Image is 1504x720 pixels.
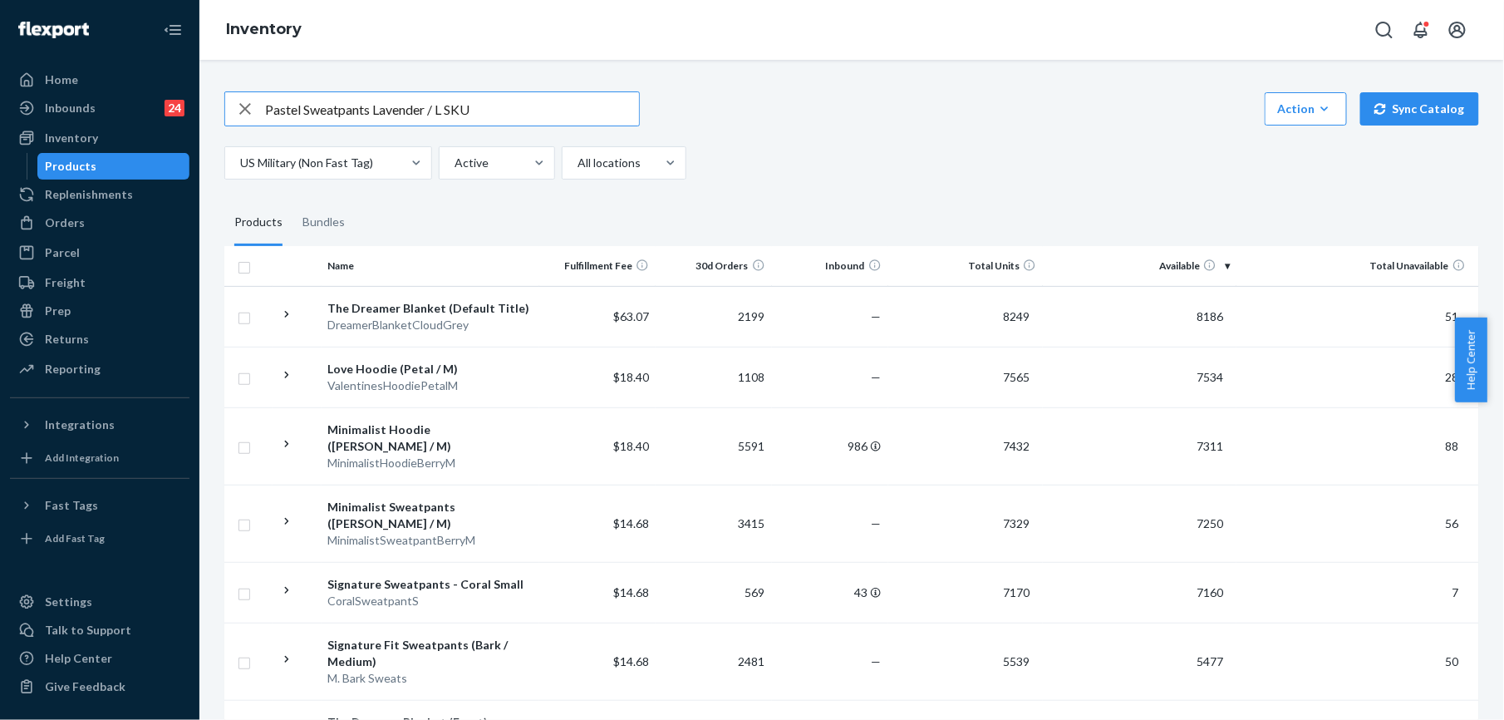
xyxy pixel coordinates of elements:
[328,377,533,394] div: ValentinesHoodiePetalM
[18,22,89,38] img: Flexport logo
[1360,92,1479,126] button: Sync Catalog
[10,239,189,266] a: Parcel
[1265,92,1347,126] button: Action
[1439,370,1466,384] span: 28
[1439,516,1466,530] span: 56
[45,497,98,514] div: Fast Tags
[46,158,97,175] div: Products
[45,451,119,465] div: Add Integration
[656,246,772,286] th: 30d Orders
[1368,13,1401,47] button: Open Search Box
[45,531,105,545] div: Add Fast Tag
[45,244,80,261] div: Parcel
[1439,309,1466,323] span: 51
[576,155,578,171] input: All locations
[772,562,888,623] td: 43
[1190,516,1230,530] span: 7250
[1441,13,1474,47] button: Open account menu
[328,361,533,377] div: Love Hoodie (Petal / M)
[45,303,71,319] div: Prep
[872,370,882,384] span: —
[656,562,772,623] td: 569
[1439,654,1466,668] span: 50
[656,347,772,407] td: 1108
[45,678,125,695] div: Give Feedback
[10,95,189,121] a: Inbounds24
[656,407,772,485] td: 5591
[996,309,1036,323] span: 8249
[10,617,189,644] a: Talk to Support
[10,210,189,236] a: Orders
[613,309,649,323] span: $63.07
[10,269,189,296] a: Freight
[996,516,1036,530] span: 7329
[328,576,533,593] div: Signature Sweatpants - Coral Small
[872,516,882,530] span: —
[453,155,455,171] input: Active
[265,92,639,126] input: Search inventory by name or sku
[613,516,649,530] span: $14.68
[45,331,89,348] div: Returns
[10,589,189,615] a: Settings
[1190,309,1230,323] span: 8186
[226,20,302,38] a: Inventory
[10,67,189,93] a: Home
[322,246,539,286] th: Name
[1236,246,1479,286] th: Total Unavailable
[10,445,189,471] a: Add Integration
[1439,439,1466,453] span: 88
[872,309,882,323] span: —
[1277,101,1334,117] div: Action
[45,361,101,377] div: Reporting
[10,645,189,672] a: Help Center
[10,181,189,208] a: Replenishments
[213,6,315,54] ol: breadcrumbs
[1190,585,1230,599] span: 7160
[10,326,189,353] a: Returns
[328,455,533,471] div: MinimalistHoodieBerryM
[45,417,115,433] div: Integrations
[1404,13,1438,47] button: Open notifications
[234,200,283,246] div: Products
[1043,246,1236,286] th: Available
[45,100,96,116] div: Inbounds
[1455,318,1487,402] button: Help Center
[328,637,533,670] div: Signature Fit Sweatpants (Bark / Medium)
[156,13,189,47] button: Close Navigation
[238,155,240,171] input: US Military (Non Fast Tag)
[45,186,133,203] div: Replenishments
[10,492,189,519] button: Fast Tags
[10,298,189,324] a: Prep
[45,650,112,667] div: Help Center
[539,246,656,286] th: Fulfillment Fee
[45,130,98,146] div: Inventory
[45,274,86,291] div: Freight
[165,100,184,116] div: 24
[656,623,772,700] td: 2481
[1190,654,1230,668] span: 5477
[1190,439,1230,453] span: 7311
[10,412,189,438] button: Integrations
[45,622,131,639] div: Talk to Support
[613,439,649,453] span: $18.40
[328,532,533,549] div: MinimalistSweatpantBerryM
[37,153,190,180] a: Products
[772,246,888,286] th: Inbound
[45,594,92,610] div: Settings
[613,654,649,668] span: $14.68
[10,673,189,700] button: Give Feedback
[328,593,533,609] div: CoralSweatpantS
[328,499,533,532] div: Minimalist Sweatpants ([PERSON_NAME] / M)
[613,585,649,599] span: $14.68
[45,215,85,231] div: Orders
[872,654,882,668] span: —
[328,317,533,333] div: DreamerBlanketCloudGrey
[996,370,1036,384] span: 7565
[1446,585,1466,599] span: 7
[656,485,772,562] td: 3415
[772,407,888,485] td: 986
[10,525,189,552] a: Add Fast Tag
[996,585,1036,599] span: 7170
[656,286,772,347] td: 2199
